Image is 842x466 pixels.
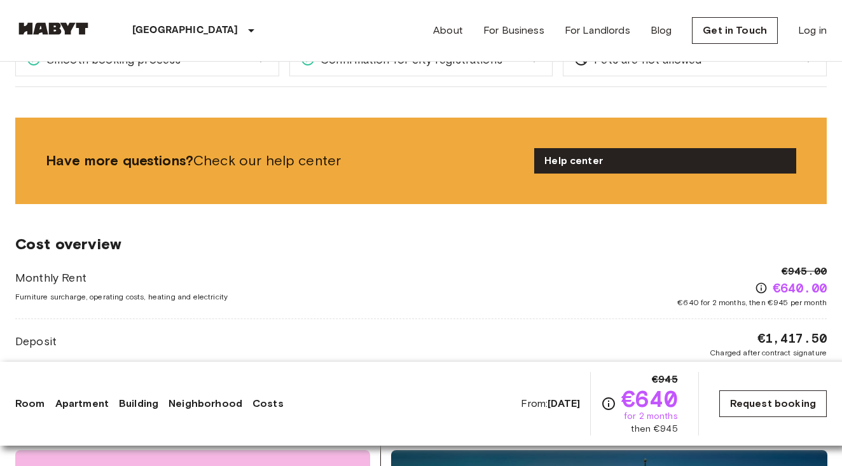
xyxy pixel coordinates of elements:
span: €945.00 [782,264,827,279]
a: Building [119,396,158,411]
span: Monthly Rent [15,270,228,286]
span: Charged after contract signature [710,347,827,359]
a: For Business [483,23,544,38]
svg: Check cost overview for full price breakdown. Please note that discounts apply to new joiners onl... [755,282,768,294]
span: €640.00 [773,279,827,297]
a: Apartment [55,396,109,411]
span: €1,417.50 [757,329,827,347]
p: [GEOGRAPHIC_DATA] [132,23,238,38]
b: [DATE] [548,397,580,409]
a: Costs [252,396,284,411]
span: €945 [652,372,678,387]
a: Log in [798,23,827,38]
a: About [433,23,463,38]
span: Deposit [15,333,57,350]
span: €640 [621,387,678,410]
a: Help center [534,148,796,174]
a: Request booking [719,390,827,417]
a: For Landlords [565,23,630,38]
span: for 2 months [624,410,678,423]
span: Cost overview [15,235,827,254]
span: then €945 [631,423,677,435]
a: Neighborhood [169,396,242,411]
a: Room [15,396,45,411]
img: Habyt [15,22,92,35]
span: €640 for 2 months, then €945 per month [677,297,827,308]
a: Get in Touch [692,17,778,44]
span: From: [521,397,580,411]
svg: Check cost overview for full price breakdown. Please note that discounts apply to new joiners onl... [601,396,616,411]
a: Blog [651,23,672,38]
span: Furniture surcharge, operating costs, heating and electricity [15,291,228,303]
b: Have more questions? [46,152,193,169]
span: Check our help center [46,151,524,170]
